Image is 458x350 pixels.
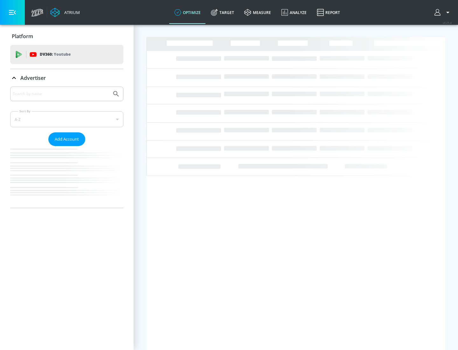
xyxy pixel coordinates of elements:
[10,111,123,127] div: A-Z
[276,1,312,24] a: Analyze
[54,51,71,58] p: Youtube
[13,90,109,98] input: Search by name
[48,132,85,146] button: Add Account
[10,27,123,45] div: Platform
[12,33,33,40] p: Platform
[18,109,32,113] label: Sort By
[20,74,46,81] p: Advertiser
[239,1,276,24] a: measure
[10,146,123,208] nav: list of Advertiser
[312,1,345,24] a: Report
[62,10,80,15] div: Atrium
[10,87,123,208] div: Advertiser
[55,136,79,143] span: Add Account
[10,69,123,87] div: Advertiser
[40,51,71,58] p: DV360:
[206,1,239,24] a: Target
[10,45,123,64] div: DV360: Youtube
[169,1,206,24] a: optimize
[443,21,452,24] span: v 4.25.4
[50,8,80,17] a: Atrium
